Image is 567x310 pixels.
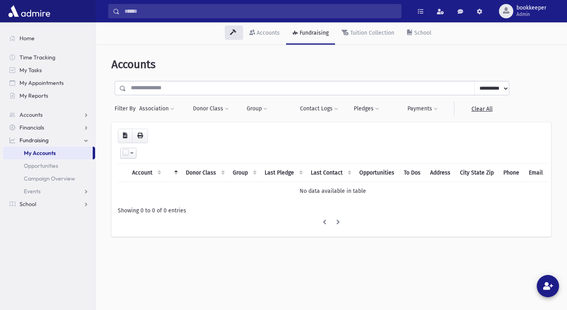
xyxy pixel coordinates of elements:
a: Campaign Overview [3,172,95,185]
th: Email [524,163,548,182]
div: Accounts [255,29,280,36]
img: AdmirePro [6,3,52,19]
span: bookkeeper [516,5,546,11]
div: Tuition Collection [349,29,394,36]
div: Fundraising [298,29,329,36]
span: Fundraising [19,137,49,144]
span: Accounts [111,58,156,71]
a: Opportunities [3,159,95,172]
button: Payments [407,102,438,116]
th: City State Zip [455,163,499,182]
button: Association [139,102,175,116]
a: My Appointments [3,77,95,89]
span: Accounts [19,111,43,118]
a: Accounts [3,108,95,121]
a: Tuition Collection [335,22,401,45]
button: CSV [118,129,132,143]
button: Print [132,129,148,143]
a: Time Tracking [3,51,95,64]
span: Opportunities [24,162,58,169]
span: Admin [516,11,546,18]
a: School [401,22,438,45]
td: No data available in table [118,182,548,200]
div: School [413,29,431,36]
span: Home [19,35,35,42]
th: Donor Class : activate to sort column ascending [181,163,228,182]
th: Group : activate to sort column ascending [228,163,260,182]
span: Campaign Overview [24,175,75,182]
th: To Dos [399,163,425,182]
span: Filter By [115,104,139,113]
input: Search [120,4,401,18]
span: My Accounts [24,149,56,157]
th: Last Contact : activate to sort column ascending [306,163,355,182]
a: Accounts [243,22,286,45]
span: My Reports [19,92,48,99]
a: Events [3,185,95,198]
a: Home [3,32,95,45]
th: Phone [499,163,524,182]
a: My Accounts [3,147,93,159]
button: Contact Logs [300,102,339,116]
th: Opportunities [355,163,399,182]
a: My Reports [3,89,95,102]
th: Account: activate to sort column ascending [127,163,164,182]
th: Address [425,163,455,182]
button: Group [246,102,268,116]
span: Financials [19,124,44,131]
button: Donor Class [193,102,229,116]
a: Fundraising [3,134,95,147]
span: My Appointments [19,79,64,86]
span: My Tasks [19,67,42,74]
a: School [3,198,95,210]
a: Fundraising [286,22,335,45]
span: School [19,200,36,208]
span: Events [24,188,41,195]
a: My Tasks [3,64,95,77]
th: Last Pledge : activate to sort column ascending [260,163,306,182]
div: Showing 0 to 0 of 0 entries [118,206,545,215]
a: Financials [3,121,95,134]
span: Time Tracking [19,54,55,61]
a: Clear All [454,102,509,116]
button: Pledges [353,102,380,116]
